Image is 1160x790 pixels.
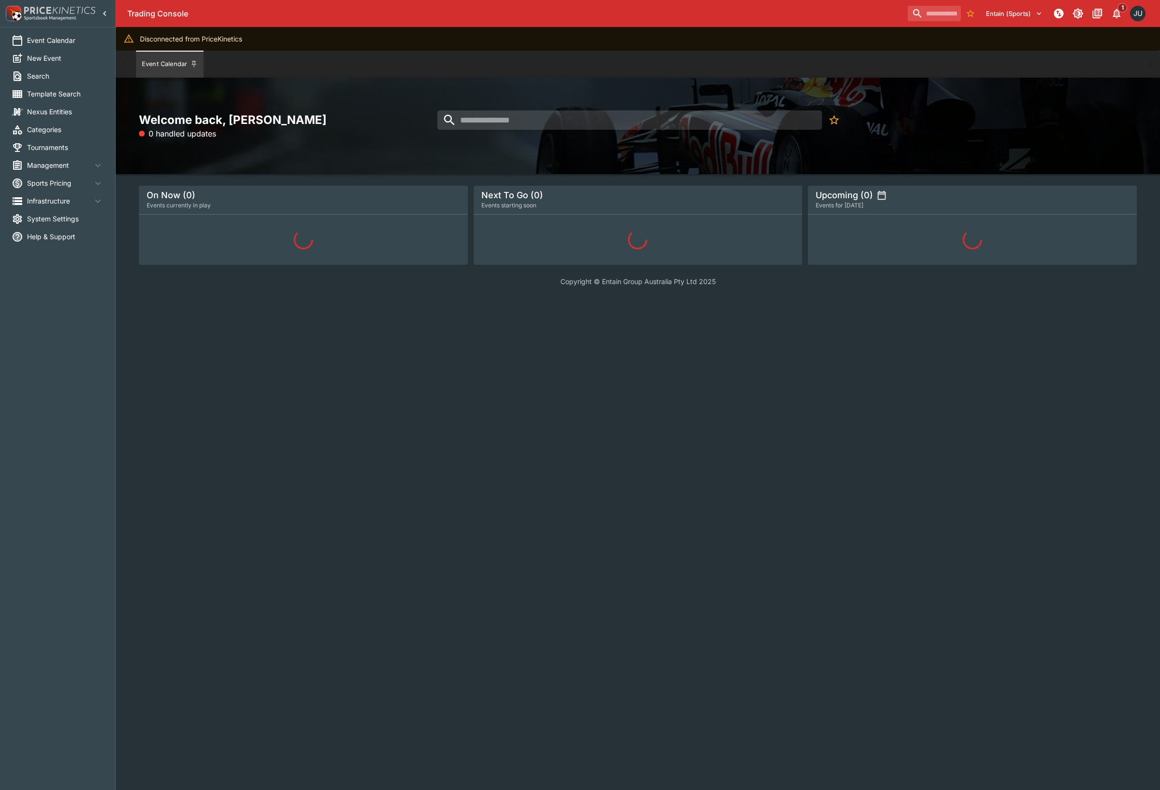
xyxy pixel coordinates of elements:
[27,124,104,135] span: Categories
[1108,5,1125,22] button: Notifications
[3,4,22,23] img: PriceKinetics Logo
[147,201,211,210] span: Events currently in play
[27,53,104,63] span: New Event
[139,128,216,139] p: 0 handled updates
[140,30,242,48] div: Disconnected from PriceKinetics
[1130,6,1146,21] div: Justin.Walsh
[24,7,96,14] img: PriceKinetics
[27,178,92,188] span: Sports Pricing
[116,276,1160,286] p: Copyright © Entain Group Australia Pty Ltd 2025
[481,201,536,210] span: Events starting soon
[27,232,104,242] span: Help & Support
[27,160,92,170] span: Management
[27,142,104,152] span: Tournaments
[481,190,543,201] h5: Next To Go (0)
[980,6,1048,21] button: Select Tenant
[1050,5,1067,22] button: NOT Connected to PK
[27,89,104,99] span: Template Search
[1127,3,1148,24] button: Justin.Walsh
[824,110,844,130] button: No Bookmarks
[816,201,863,210] span: Events for [DATE]
[877,191,887,200] button: settings
[27,196,92,206] span: Infrastructure
[1118,3,1128,13] span: 1
[24,16,76,20] img: Sportsbook Management
[963,6,978,21] button: No Bookmarks
[136,51,204,78] button: Event Calendar
[908,6,961,21] input: search
[816,190,873,201] h5: Upcoming (0)
[1089,5,1106,22] button: Documentation
[437,110,821,130] input: search
[147,190,195,201] h5: On Now (0)
[27,107,104,117] span: Nexus Entities
[127,9,904,19] div: Trading Console
[27,71,104,81] span: Search
[139,112,468,127] h2: Welcome back, [PERSON_NAME]
[27,35,104,45] span: Event Calendar
[1069,5,1087,22] button: Toggle light/dark mode
[27,214,104,224] span: System Settings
